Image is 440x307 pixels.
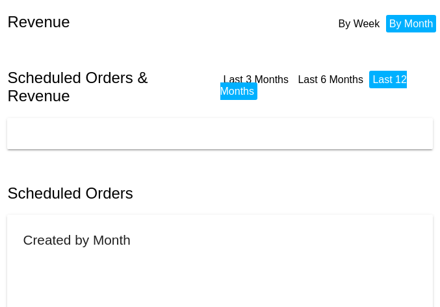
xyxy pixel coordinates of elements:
li: By Week [335,15,383,32]
a: Last 6 Months [298,74,363,85]
a: Last 3 Months [224,74,289,85]
a: Last 12 Months [220,74,407,97]
li: By Month [386,15,437,32]
h2: Created by Month [23,232,130,247]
